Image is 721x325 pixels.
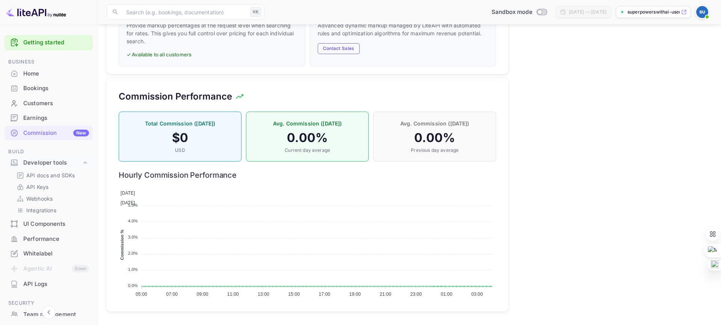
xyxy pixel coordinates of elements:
a: Getting started [23,38,89,47]
div: Switch to Production mode [489,8,550,17]
h4: $ 0 [127,130,234,145]
div: New [73,130,89,136]
img: SuperpowerswithAi User [696,6,708,18]
tspan: 05:00 [136,292,147,297]
div: API Keys [14,181,90,192]
a: UI Components [5,217,93,231]
div: Developer tools [5,156,93,169]
img: LiteAPI logo [6,6,66,18]
a: Bookings [5,81,93,95]
div: [DATE] — [DATE] [569,9,606,15]
h6: Hourly Commission Performance [119,171,496,180]
tspan: 5.0% [128,203,138,207]
a: Performance [5,232,93,246]
div: Team management [5,307,93,322]
tspan: 1.0% [128,267,138,272]
tspan: 3.0% [128,235,138,239]
div: Customers [23,99,89,108]
tspan: 0.0% [128,283,138,288]
a: Webhooks [17,195,87,203]
div: Performance [23,235,89,243]
span: Business [5,58,93,66]
p: API docs and SDKs [26,171,75,179]
p: Avg. Commission ([DATE]) [254,119,361,127]
p: ✓ Available to all customers [127,51,297,59]
tspan: 2.0% [128,251,138,255]
p: Advanced dynamic markup managed by LiteAPI with automated rules and optimization algorithms for m... [318,21,489,37]
a: Home [5,67,93,80]
span: [DATE] [121,200,135,206]
tspan: 4.0% [128,219,138,223]
div: Commission [23,129,89,138]
div: Whitelabel [23,249,89,258]
button: Contact Sales [318,43,360,54]
div: ⌘K [250,7,261,17]
button: Collapse navigation [42,305,56,319]
tspan: 13:00 [258,292,269,297]
div: Bookings [5,81,93,96]
tspan: 11:00 [227,292,239,297]
div: API Logs [23,280,89,289]
p: Current day average [254,147,361,154]
tspan: 17:00 [319,292,330,297]
div: Webhooks [14,193,90,204]
tspan: 23:00 [410,292,422,297]
span: Sandbox mode [492,8,532,17]
h4: 0.00 % [381,130,488,145]
a: API docs and SDKs [17,171,87,179]
tspan: 07:00 [166,292,178,297]
tspan: 03:00 [471,292,483,297]
div: API docs and SDKs [14,170,90,181]
div: Whitelabel [5,246,93,261]
tspan: 21:00 [380,292,391,297]
a: Team management [5,307,93,321]
h4: 0.00 % [254,130,361,145]
p: Provide markup percentages at the request level when searching for rates. This gives you full con... [127,21,297,45]
div: Developer tools [23,159,81,167]
div: Customers [5,96,93,111]
a: Customers [5,96,93,110]
p: USD [127,147,234,154]
a: CommissionNew [5,126,93,140]
div: Home [5,67,93,81]
tspan: 19:00 [349,292,361,297]
div: Home [23,70,89,78]
p: Total Commission ([DATE]) [127,119,234,127]
p: Webhooks [26,195,53,203]
text: Commission % [120,230,125,260]
h5: Commission Performance [119,91,232,103]
p: Previous day average [381,147,488,154]
p: superpowerswithai-user... [627,9,680,15]
tspan: 01:00 [441,292,453,297]
div: Integrations [14,205,90,216]
tspan: 09:00 [197,292,208,297]
a: Integrations [17,206,87,214]
span: [DATE] [121,190,135,196]
div: Getting started [5,35,93,50]
div: UI Components [23,220,89,228]
a: Earnings [5,111,93,125]
div: Team management [23,310,89,319]
a: API Logs [5,277,93,291]
div: Bookings [23,84,89,93]
p: Integrations [26,206,56,214]
tspan: 15:00 [288,292,300,297]
div: Earnings [23,114,89,122]
input: Search (e.g. bookings, documentation) [122,5,247,20]
p: Avg. Commission ([DATE]) [381,119,488,127]
a: API Keys [17,183,87,191]
span: Build [5,148,93,156]
a: Whitelabel [5,246,93,260]
p: API Keys [26,183,48,191]
span: Security [5,299,93,307]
